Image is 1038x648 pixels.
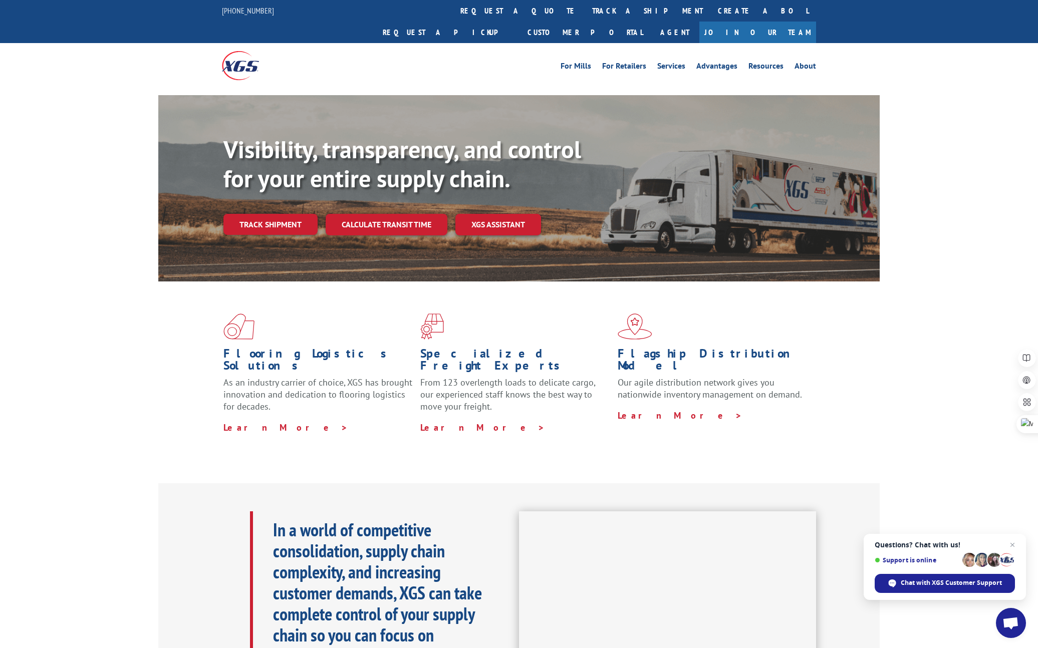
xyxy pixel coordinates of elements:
[223,313,254,340] img: xgs-icon-total-supply-chain-intelligence-red
[223,214,318,235] a: Track shipment
[650,22,699,43] a: Agent
[223,422,348,433] a: Learn More >
[657,62,685,73] a: Services
[618,410,742,421] a: Learn More >
[875,541,1015,549] span: Questions? Chat with us!
[996,608,1026,638] div: Open chat
[618,348,807,377] h1: Flagship Distribution Model
[455,214,541,235] a: XGS ASSISTANT
[748,62,784,73] a: Resources
[223,134,581,194] b: Visibility, transparency, and control for your entire supply chain.
[375,22,520,43] a: Request a pickup
[420,313,444,340] img: xgs-icon-focused-on-flooring-red
[699,22,816,43] a: Join Our Team
[602,62,646,73] a: For Retailers
[875,574,1015,593] div: Chat with XGS Customer Support
[223,348,413,377] h1: Flooring Logistics Solutions
[1006,539,1018,551] span: Close chat
[901,578,1002,587] span: Chat with XGS Customer Support
[520,22,650,43] a: Customer Portal
[696,62,737,73] a: Advantages
[420,348,610,377] h1: Specialized Freight Experts
[618,377,802,400] span: Our agile distribution network gives you nationwide inventory management on demand.
[223,377,412,412] span: As an industry carrier of choice, XGS has brought innovation and dedication to flooring logistics...
[618,313,652,340] img: xgs-icon-flagship-distribution-model-red
[420,377,610,421] p: From 123 overlength loads to delicate cargo, our experienced staff knows the best way to move you...
[420,422,545,433] a: Learn More >
[795,62,816,73] a: About
[875,556,959,564] span: Support is online
[222,6,274,16] a: [PHONE_NUMBER]
[326,214,447,235] a: Calculate transit time
[561,62,591,73] a: For Mills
